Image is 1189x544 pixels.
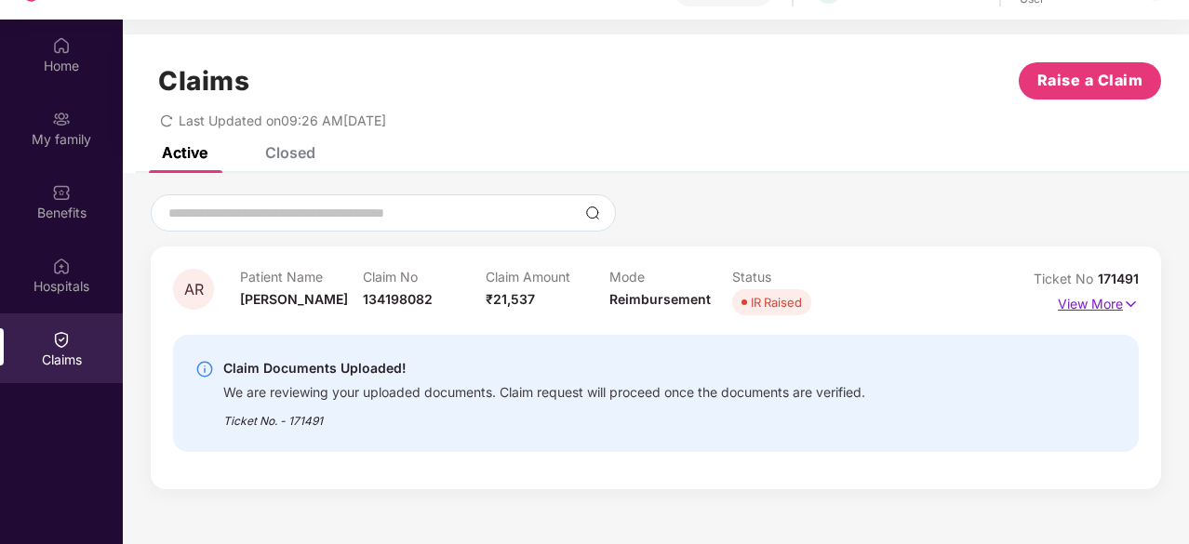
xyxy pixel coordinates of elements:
[1019,62,1161,100] button: Raise a Claim
[486,269,608,285] p: Claim Amount
[486,291,535,307] span: ₹21,537
[179,113,386,128] span: Last Updated on 09:26 AM[DATE]
[223,357,865,379] div: Claim Documents Uploaded!
[52,330,71,349] img: svg+xml;base64,PHN2ZyBpZD0iQ2xhaW0iIHhtbG5zPSJodHRwOi8vd3d3LnczLm9yZy8yMDAwL3N2ZyIgd2lkdGg9IjIwIi...
[223,379,865,401] div: We are reviewing your uploaded documents. Claim request will proceed once the documents are verif...
[52,183,71,202] img: svg+xml;base64,PHN2ZyBpZD0iQmVuZWZpdHMiIHhtbG5zPSJodHRwOi8vd3d3LnczLm9yZy8yMDAwL3N2ZyIgd2lkdGg9Ij...
[52,110,71,128] img: svg+xml;base64,PHN2ZyB3aWR0aD0iMjAiIGhlaWdodD0iMjAiIHZpZXdCb3g9IjAgMCAyMCAyMCIgZmlsbD0ibm9uZSIgeG...
[1058,289,1139,314] p: View More
[363,291,433,307] span: 134198082
[1034,271,1098,286] span: Ticket No
[609,269,732,285] p: Mode
[195,360,214,378] img: svg+xml;base64,PHN2ZyBpZD0iSW5mby0yMHgyMCIgeG1sbnM9Imh0dHA6Ly93d3cudzMub3JnLzIwMDAvc3ZnIiB3aWR0aD...
[223,401,865,430] div: Ticket No. - 171491
[240,269,363,285] p: Patient Name
[1037,69,1143,92] span: Raise a Claim
[160,113,173,128] span: redo
[609,291,711,307] span: Reimbursement
[158,65,249,97] h1: Claims
[52,36,71,55] img: svg+xml;base64,PHN2ZyBpZD0iSG9tZSIgeG1sbnM9Imh0dHA6Ly93d3cudzMub3JnLzIwMDAvc3ZnIiB3aWR0aD0iMjAiIG...
[162,143,207,162] div: Active
[1098,271,1139,286] span: 171491
[240,291,348,307] span: [PERSON_NAME]
[184,282,204,298] span: AR
[585,206,600,220] img: svg+xml;base64,PHN2ZyBpZD0iU2VhcmNoLTMyeDMyIiB4bWxucz0iaHR0cDovL3d3dy53My5vcmcvMjAwMC9zdmciIHdpZH...
[265,143,315,162] div: Closed
[52,257,71,275] img: svg+xml;base64,PHN2ZyBpZD0iSG9zcGl0YWxzIiB4bWxucz0iaHR0cDovL3d3dy53My5vcmcvMjAwMC9zdmciIHdpZHRoPS...
[363,269,486,285] p: Claim No
[1123,294,1139,314] img: svg+xml;base64,PHN2ZyB4bWxucz0iaHR0cDovL3d3dy53My5vcmcvMjAwMC9zdmciIHdpZHRoPSIxNyIgaGVpZ2h0PSIxNy...
[751,293,802,312] div: IR Raised
[732,269,855,285] p: Status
